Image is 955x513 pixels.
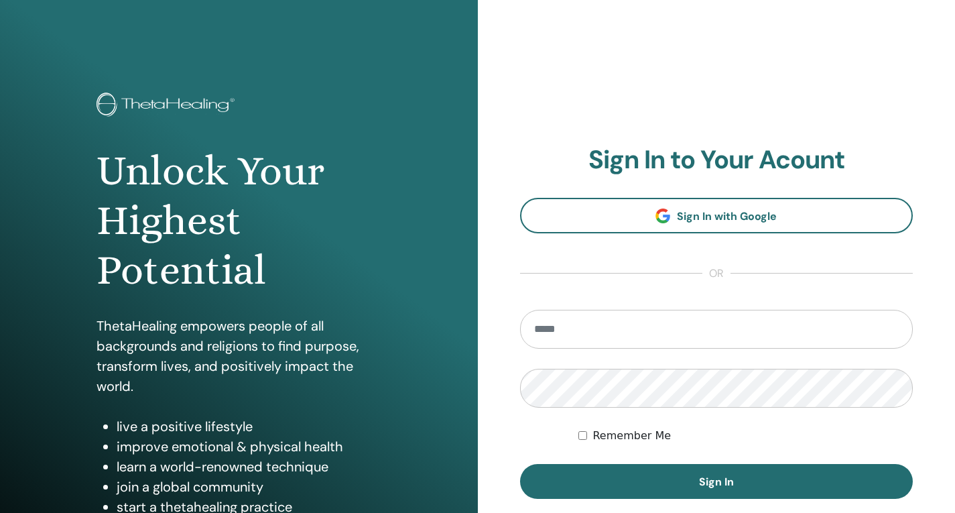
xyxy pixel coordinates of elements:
span: or [702,266,730,282]
p: ThetaHealing empowers people of all backgrounds and religions to find purpose, transform lives, a... [97,316,381,396]
button: Sign In [520,464,913,499]
li: learn a world-renowned technique [117,457,381,477]
div: Keep me authenticated indefinitely or until I manually logout [578,428,913,444]
li: live a positive lifestyle [117,416,381,437]
li: improve emotional & physical health [117,437,381,457]
a: Sign In with Google [520,198,913,233]
h2: Sign In to Your Acount [520,145,913,176]
h1: Unlock Your Highest Potential [97,146,381,296]
li: join a global community [117,477,381,497]
span: Sign In [699,475,734,489]
span: Sign In with Google [677,209,777,223]
label: Remember Me [592,428,671,444]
